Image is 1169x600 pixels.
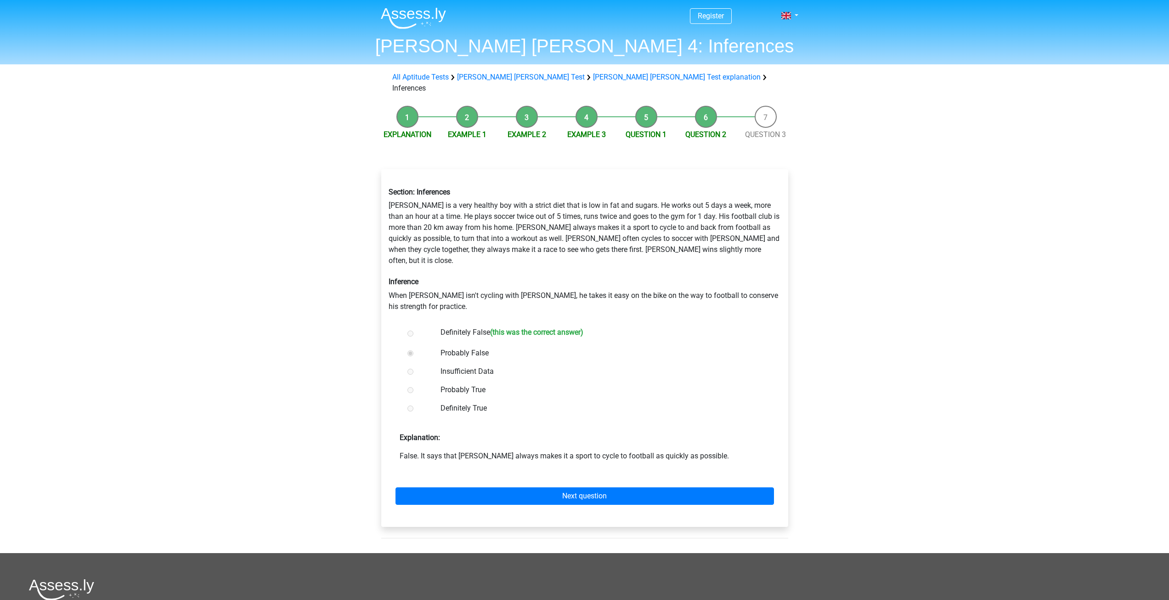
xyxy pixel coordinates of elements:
a: Register [698,11,724,20]
a: Question 1 [626,130,666,139]
h6: (this was the correct answer) [490,328,583,337]
a: Example 3 [567,130,606,139]
strong: Explanation: [400,433,440,442]
label: Definitely False [440,327,758,340]
a: [PERSON_NAME] [PERSON_NAME] Test [457,73,585,81]
h1: [PERSON_NAME] [PERSON_NAME] 4: Inferences [373,35,796,57]
p: False. It says that [PERSON_NAME] always makes it a sport to cycle to football as quickly as poss... [400,451,770,462]
a: Explanation [384,130,431,139]
a: Example 2 [508,130,546,139]
a: Example 1 [448,130,486,139]
a: Question 2 [685,130,726,139]
div: [PERSON_NAME] is a very healthy boy with a strict diet that is low in fat and sugars. He works ou... [382,180,788,319]
a: All Aptitude Tests [392,73,449,81]
label: Probably True [440,384,758,395]
label: Probably False [440,348,758,359]
a: Question 3 [745,130,786,139]
h6: Inference [389,277,781,286]
div: Inferences [389,72,781,94]
a: Next question [395,487,774,505]
a: [PERSON_NAME] [PERSON_NAME] Test explanation [593,73,761,81]
label: Insufficient Data [440,366,758,377]
h6: Section: Inferences [389,188,781,196]
img: Assessly [381,7,446,29]
label: Definitely True [440,403,758,414]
